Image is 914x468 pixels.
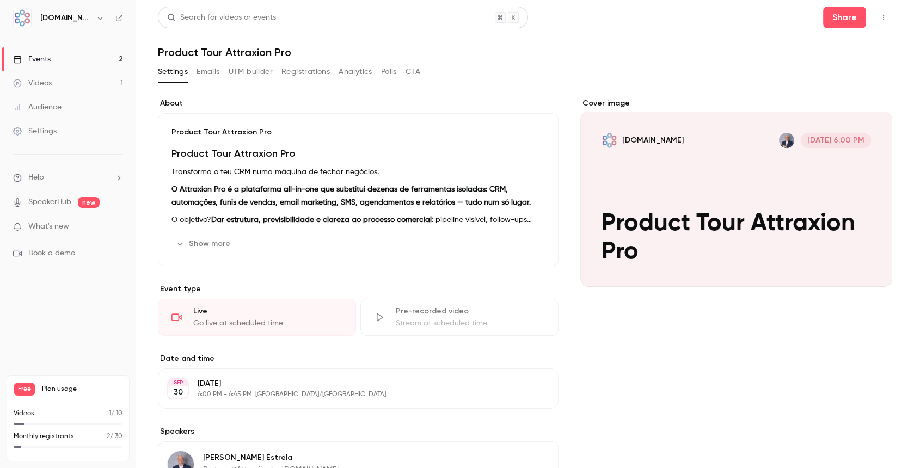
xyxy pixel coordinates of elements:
[109,409,122,418] p: / 10
[13,102,62,113] div: Audience
[158,426,559,437] label: Speakers
[109,410,111,417] span: 1
[171,165,545,178] p: Transforma o teu CRM numa máquina de fechar negócios.
[107,432,122,441] p: / 30
[197,63,219,81] button: Emails
[110,222,123,232] iframe: Noticeable Trigger
[13,78,52,89] div: Videos
[13,172,123,183] li: help-dropdown-opener
[28,196,71,208] a: SpeakerHub
[158,98,559,109] label: About
[823,7,866,28] button: Share
[13,126,57,137] div: Settings
[171,186,531,206] strong: O Attraxion Pro é a plataforma all-in-one que substitui dezenas de ferramentas isoladas: CRM, aut...
[360,299,559,336] div: Pre-recorded videoStream at scheduled time
[13,54,51,65] div: Events
[339,63,372,81] button: Analytics
[14,409,34,418] p: Videos
[158,46,892,59] h1: Product Tour Attraxion Pro
[229,63,273,81] button: UTM builder
[42,385,122,393] span: Plan usage
[14,383,35,396] span: Free
[28,221,69,232] span: What's new
[396,306,545,317] div: Pre-recorded video
[28,248,75,259] span: Book a demo
[168,379,188,386] div: SEP
[158,353,559,364] label: Date and time
[40,13,91,23] h6: [DOMAIN_NAME]
[158,299,356,336] div: LiveGo live at scheduled time
[158,63,188,81] button: Settings
[28,172,44,183] span: Help
[580,98,892,287] section: Cover image
[158,284,559,294] p: Event type
[580,98,892,109] label: Cover image
[171,127,545,138] p: Product Tour Attraxion Pro
[171,235,237,253] button: Show more
[171,147,296,159] strong: Product Tour Attraxion Pro
[406,63,420,81] button: CTA
[198,378,501,389] p: [DATE]
[281,63,330,81] button: Registrations
[193,306,342,317] div: Live
[167,12,276,23] div: Search for videos or events
[14,9,31,27] img: AMT.Group
[193,318,342,329] div: Go live at scheduled time
[78,197,100,208] span: new
[14,432,74,441] p: Monthly registrants
[171,213,545,226] p: O objetivo? : pipeline visível, follow-ups automáticos, comunicação centralizada e dados em tempo...
[198,390,501,399] p: 6:00 PM - 6:45 PM, [GEOGRAPHIC_DATA]/[GEOGRAPHIC_DATA]
[203,452,488,463] p: [PERSON_NAME] Estrela
[211,216,432,224] strong: Dar estrutura, previsibilidade e clareza ao processo comercial
[396,318,545,329] div: Stream at scheduled time
[381,63,397,81] button: Polls
[107,433,110,440] span: 2
[174,387,183,398] p: 30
